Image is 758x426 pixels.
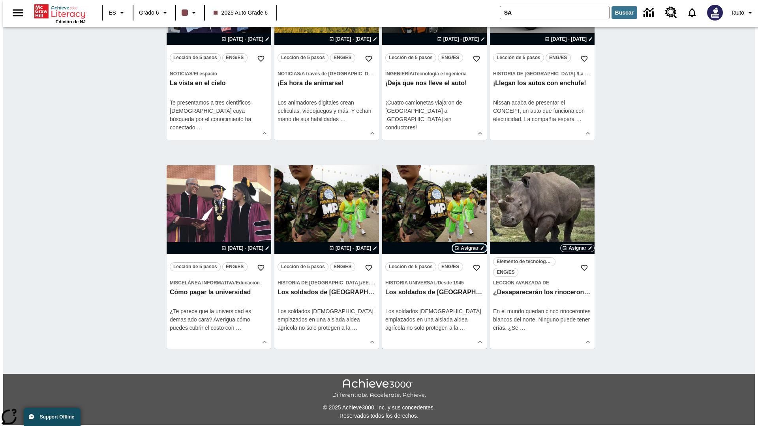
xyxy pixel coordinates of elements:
h3: ¡Es hora de animarse! [278,79,376,88]
button: El color de la clase es café oscuro. Cambiar el color de la clase. [178,6,202,20]
span: Asignar [461,245,478,252]
span: … [460,325,465,331]
span: ENG/ES [226,54,244,62]
span: ENG/ES [334,54,351,62]
span: Desde 1945 [438,280,464,286]
button: Ver más [474,127,486,139]
div: Los soldados [DEMOGRAPHIC_DATA] emplazados en una aislada aldea agrícola no solo protegen a la [278,307,376,332]
button: Grado: Grado 6, Elige un grado [136,6,173,20]
span: … [197,124,203,131]
span: / [436,280,437,286]
span: / [577,71,578,77]
p: © 2025 Achieve3000, Inc. y sus concedentes. [3,404,755,412]
button: Lección de 5 pasos [493,53,544,62]
h3: ¿Desaparecerán los rinocerontes? [493,288,591,297]
button: 15 oct - 15 oct Elegir fechas [328,245,379,252]
button: Perfil/Configuración [728,6,758,20]
span: [DATE] - [DATE] [336,35,371,43]
button: Lección de 5 pasos [170,53,221,62]
button: ENG/ES [493,268,518,277]
button: Añadir a mis Favoritas [577,52,591,66]
span: ENG/ES [441,263,459,271]
h3: ¡Deja que nos lleve el auto! [385,79,484,88]
button: Ver más [259,127,270,139]
span: Lección de 5 pasos [497,54,540,62]
input: Buscar campo [500,6,609,19]
span: Tema: Lección avanzada de/null [493,278,591,287]
button: Añadir a mis Favoritas [254,261,268,275]
span: Elemento de tecnología mejorada [497,258,552,266]
span: Lección de 5 pasos [173,263,217,271]
button: ENG/ES [222,53,248,62]
button: ENG/ES [330,53,355,62]
button: Support Offline [24,408,81,426]
span: [DATE] - [DATE] [336,245,371,252]
button: Elemento de tecnología mejorada [493,257,555,266]
span: Ingeniería [385,71,413,77]
span: Lección de 5 pasos [281,263,325,271]
span: / [413,71,414,77]
span: [DATE] - [DATE] [228,245,263,252]
span: EE.UU. después de la guerra [362,280,427,286]
button: 10 oct - 10 oct Elegir fechas [220,35,271,43]
a: Portada [34,4,86,19]
button: Lección de 5 pasos [170,262,221,271]
span: Tema: Ingeniería/Tecnología e Ingeniería [385,69,484,78]
span: Lección de 5 pasos [173,54,217,62]
button: Escoja un nuevo avatar [702,2,728,23]
span: Lección de 5 pasos [389,54,433,62]
button: ENG/ES [438,262,463,271]
a: Centro de recursos, Se abrirá en una pestaña nueva. [660,2,682,23]
span: / [361,280,362,286]
button: Ver más [366,336,378,348]
button: Buscar [612,6,637,19]
button: Asignar Elegir fechas [560,244,595,252]
span: Lección de 5 pasos [389,263,433,271]
button: Ver más [582,127,594,139]
span: Lección de 5 pasos [281,54,325,62]
span: Tema: Historia de EE.UU./La Primera Guerra Mundia y la Gran Depresión [493,69,591,78]
button: Asignar Elegir fechas [452,244,487,252]
span: Lección avanzada de [493,280,549,286]
h3: Cómo pagar la universidad [170,288,268,297]
div: ¿Te parece que la universidad es demasiado cara? Averigua cómo puedes cubrir el costo con [170,307,268,332]
span: Grado 6 [139,9,159,17]
span: Noticias [278,71,300,77]
h3: Los soldados de EE.UU. hacen mucho más [385,288,484,297]
p: Reservados todos los derechos. [3,412,755,420]
span: ENG/ES [497,268,514,277]
button: Ver más [582,336,594,348]
button: 13 oct - 13 oct Elegir fechas [543,35,595,43]
span: Educación [236,280,260,286]
span: ENG/ES [549,54,567,62]
div: Portada [34,3,86,24]
span: A través de [GEOGRAPHIC_DATA] [302,71,379,77]
span: Tema: Historia de EE.UU./EE.UU. después de la guerra [278,278,376,287]
span: Tauto [731,9,744,17]
span: [DATE] - [DATE] [443,35,479,43]
button: Añadir a mis Favoritas [362,261,376,275]
span: ES [109,9,116,17]
span: Historia de [GEOGRAPHIC_DATA]. [278,280,361,286]
button: ENG/ES [330,262,355,271]
span: El espacio [194,71,217,77]
span: / [300,71,301,77]
span: Tema: Historia universal/Desde 1945 [385,278,484,287]
h3: ¡Llegan los autos con enchufe! [493,79,591,88]
span: / [235,280,236,286]
button: Añadir a mis Favoritas [362,52,376,66]
button: ENG/ES [438,53,463,62]
span: … [352,325,357,331]
div: Te presentamos a tres científicos [DEMOGRAPHIC_DATA] cuya búsqueda por el conocimiento ha conectado [170,99,268,132]
a: Notificaciones [682,2,702,23]
span: Support Offline [40,414,74,420]
button: Ver más [366,127,378,139]
div: lesson details [490,165,595,349]
button: Lección de 5 pasos [278,262,328,271]
span: Tema: Noticias/El espacio [170,69,268,78]
button: Añadir a mis Favoritas [254,52,268,66]
button: 13 oct - 13 oct Elegir fechas [435,35,487,43]
span: … [340,116,346,122]
button: Añadir a mis Favoritas [469,261,484,275]
span: Edición de NJ [56,19,86,24]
